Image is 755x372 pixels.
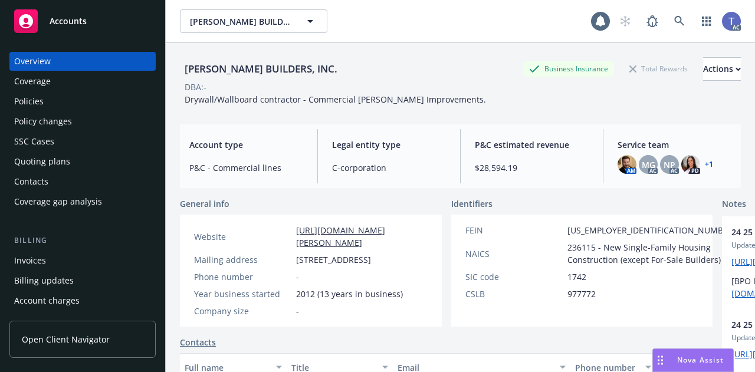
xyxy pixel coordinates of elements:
a: Quoting plans [9,152,156,171]
span: NP [664,159,675,171]
div: Drag to move [653,349,668,371]
div: NAICS [465,248,563,260]
a: Switch app [695,9,718,33]
div: Policy changes [14,112,72,131]
span: - [296,305,299,317]
div: Coverage [14,72,51,91]
div: Company size [194,305,291,317]
div: Phone number [194,271,291,283]
div: Overview [14,52,51,71]
div: Coverage gap analysis [14,192,102,211]
div: Actions [703,58,741,80]
a: Policy changes [9,112,156,131]
div: CSLB [465,288,563,300]
div: Quoting plans [14,152,70,171]
span: [STREET_ADDRESS] [296,254,371,266]
div: Website [194,231,291,243]
button: Actions [703,57,741,81]
span: 2012 (13 years in business) [296,288,403,300]
img: photo [618,155,636,174]
span: Account type [189,139,303,151]
div: SIC code [465,271,563,283]
a: Coverage [9,72,156,91]
button: Nova Assist [652,348,734,372]
a: Invoices [9,251,156,270]
div: Billing [9,235,156,246]
div: Invoices [14,251,46,270]
span: Drywall/Wallboard contractor - Commercial [PERSON_NAME] Improvements. [185,94,486,105]
span: P&C - Commercial lines [189,162,303,174]
a: Accounts [9,5,156,38]
span: P&C estimated revenue [475,139,589,151]
span: Nova Assist [677,355,724,365]
span: Service team [618,139,731,151]
a: [URL][DOMAIN_NAME][PERSON_NAME] [296,225,385,248]
a: Contacts [9,172,156,191]
a: SSC Cases [9,132,156,151]
div: DBA: - [185,81,206,93]
div: Account charges [14,291,80,310]
button: [PERSON_NAME] BUILDERS, INC. [180,9,327,33]
a: Start snowing [613,9,637,33]
a: +1 [705,161,713,168]
div: Business Insurance [523,61,614,76]
a: Contacts [180,336,216,348]
span: 236115 - New Single-Family Housing Construction (except For-Sale Builders) [567,241,736,266]
div: Policies [14,92,44,111]
a: Billing updates [9,271,156,290]
div: Total Rewards [623,61,694,76]
span: C-corporation [332,162,446,174]
span: Open Client Navigator [22,333,110,345]
span: [PERSON_NAME] BUILDERS, INC. [190,15,292,28]
a: Report a Bug [641,9,664,33]
a: Account charges [9,291,156,310]
div: SSC Cases [14,132,54,151]
span: Accounts [50,17,87,26]
span: General info [180,197,229,210]
div: Contacts [14,172,48,191]
img: photo [722,12,741,31]
div: FEIN [465,224,563,236]
div: Mailing address [194,254,291,266]
span: $28,594.19 [475,162,589,174]
img: photo [681,155,700,174]
span: Notes [722,197,746,212]
a: Policies [9,92,156,111]
span: - [296,271,299,283]
div: [PERSON_NAME] BUILDERS, INC. [180,61,342,77]
div: Billing updates [14,271,74,290]
a: Overview [9,52,156,71]
span: Legal entity type [332,139,446,151]
span: Identifiers [451,197,493,210]
div: Year business started [194,288,291,300]
a: Search [668,9,691,33]
span: MG [642,159,655,171]
a: Coverage gap analysis [9,192,156,211]
span: 977772 [567,288,596,300]
span: 1742 [567,271,586,283]
span: [US_EMPLOYER_IDENTIFICATION_NUMBER] [567,224,736,236]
